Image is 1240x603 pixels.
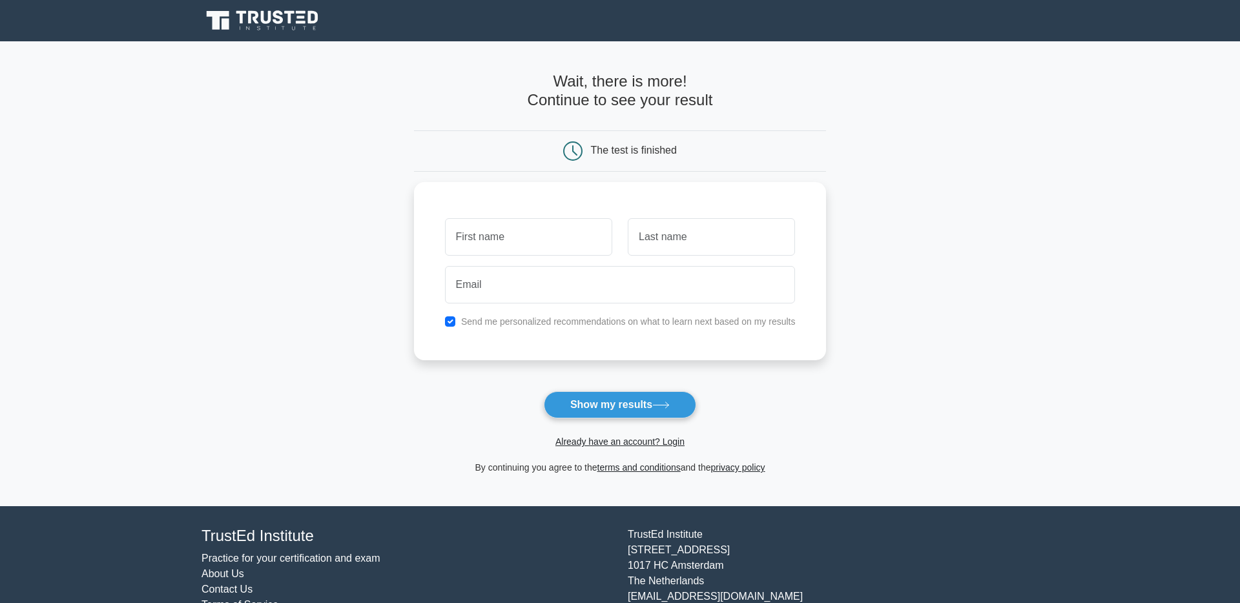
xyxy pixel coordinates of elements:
[445,266,796,303] input: Email
[201,584,253,595] a: Contact Us
[201,527,612,546] h4: TrustEd Institute
[445,218,612,256] input: First name
[628,218,795,256] input: Last name
[201,568,244,579] a: About Us
[414,72,827,110] h4: Wait, there is more! Continue to see your result
[591,145,677,156] div: The test is finished
[597,462,681,473] a: terms and conditions
[544,391,696,418] button: Show my results
[201,553,380,564] a: Practice for your certification and exam
[555,436,685,447] a: Already have an account? Login
[406,460,834,475] div: By continuing you agree to the and the
[711,462,765,473] a: privacy policy
[461,316,796,327] label: Send me personalized recommendations on what to learn next based on my results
